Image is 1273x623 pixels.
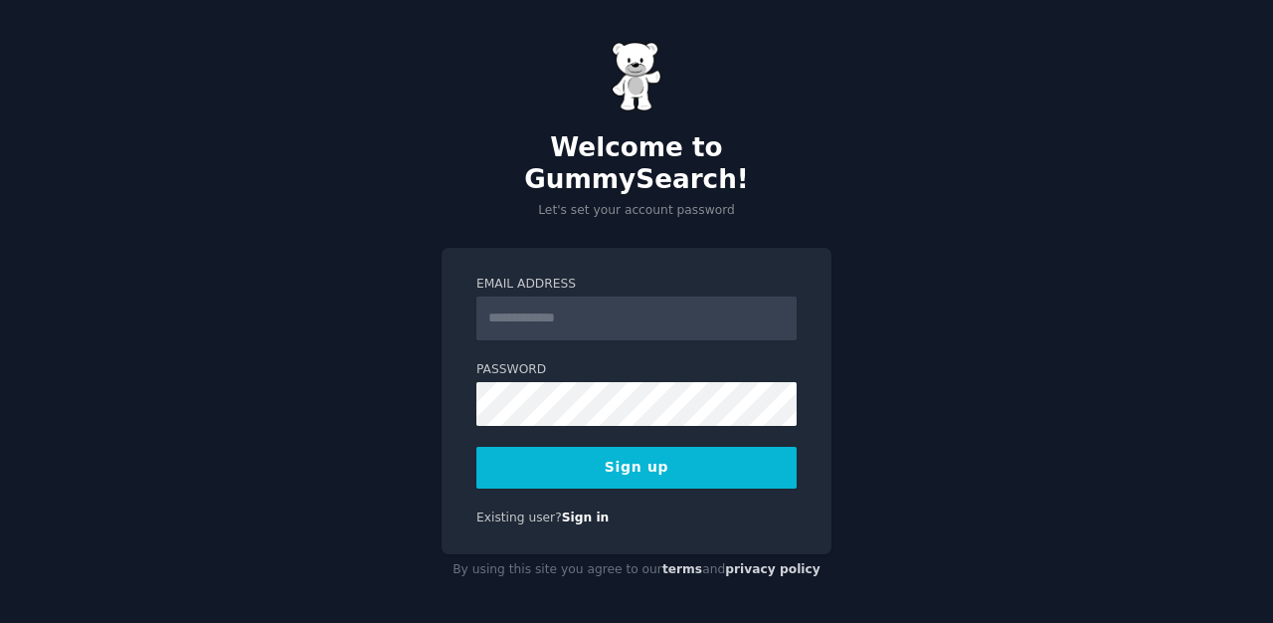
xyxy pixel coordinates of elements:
h2: Welcome to GummySearch! [442,132,831,195]
span: Existing user? [476,511,562,524]
img: Gummy Bear [612,42,661,111]
label: Email Address [476,276,797,294]
div: By using this site you agree to our and [442,554,831,586]
a: privacy policy [725,562,820,576]
button: Sign up [476,447,797,489]
p: Let's set your account password [442,202,831,220]
a: Sign in [562,511,610,524]
a: terms [662,562,702,576]
label: Password [476,361,797,379]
